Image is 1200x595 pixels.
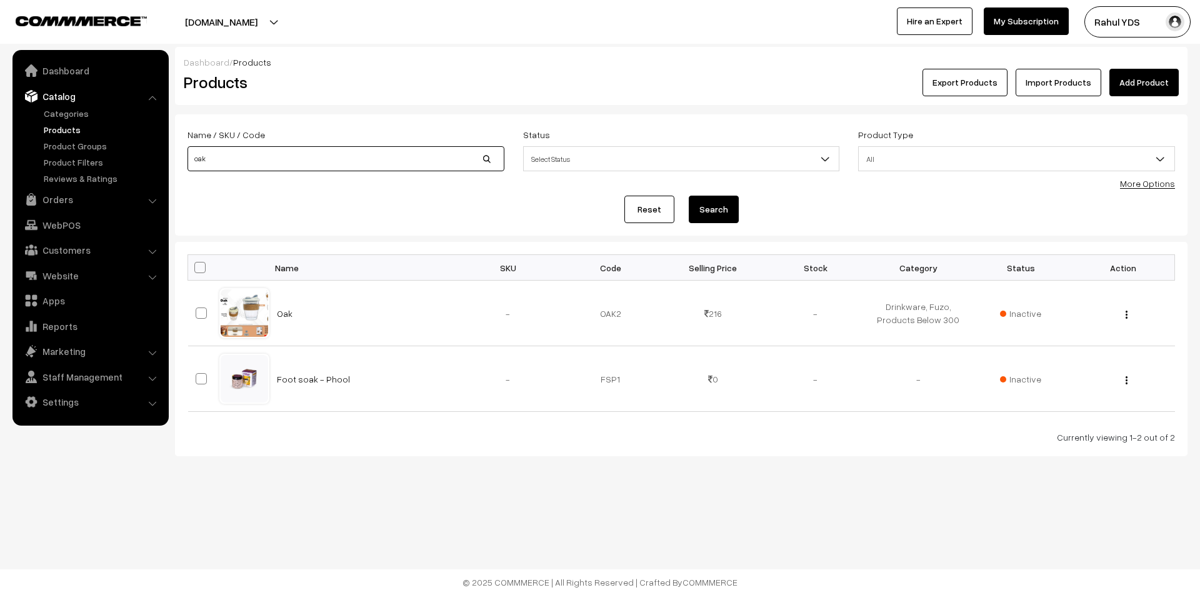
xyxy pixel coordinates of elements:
button: Search [689,196,739,223]
a: COMMMERCE [16,12,125,27]
a: My Subscription [984,7,1069,35]
a: Reviews & Ratings [41,172,164,185]
label: Product Type [858,128,913,141]
span: All [859,148,1174,170]
th: Category [867,255,969,281]
a: Settings [16,391,164,413]
td: - [867,346,969,412]
img: COMMMERCE [16,16,147,26]
td: - [457,346,559,412]
a: Apps [16,289,164,312]
td: 216 [662,281,764,346]
label: Name / SKU / Code [187,128,265,141]
button: Export Products [922,69,1007,96]
a: Reports [16,315,164,337]
td: OAK2 [559,281,662,346]
a: Customers [16,239,164,261]
span: Products [233,57,271,67]
img: Menu [1126,376,1127,384]
th: Name [269,255,457,281]
a: Oak [277,308,292,319]
span: Select Status [524,148,839,170]
a: Categories [41,107,164,120]
th: Action [1072,255,1174,281]
input: Name / SKU / Code [187,146,504,171]
button: [DOMAIN_NAME] [141,6,301,37]
td: - [457,281,559,346]
a: Website [16,264,164,287]
a: More Options [1120,178,1175,189]
th: Selling Price [662,255,764,281]
a: Foot soak - Phool [277,374,350,384]
a: Product Filters [41,156,164,169]
a: Products [41,123,164,136]
td: - [764,346,867,412]
td: Drinkware, Fuzo, Products Below 300 [867,281,969,346]
span: Inactive [1000,372,1041,386]
a: Add Product [1109,69,1179,96]
a: Orders [16,188,164,211]
span: Select Status [523,146,840,171]
h2: Products [184,72,503,92]
a: Dashboard [184,57,229,67]
span: Inactive [1000,307,1041,320]
a: Hire an Expert [897,7,972,35]
a: Import Products [1016,69,1101,96]
a: COMMMERCE [682,577,737,587]
td: FSP1 [559,346,662,412]
th: Code [559,255,662,281]
a: WebPOS [16,214,164,236]
div: / [184,56,1179,69]
a: Staff Management [16,366,164,388]
a: Marketing [16,340,164,362]
th: SKU [457,255,559,281]
a: Product Groups [41,139,164,152]
th: Status [969,255,1072,281]
a: Dashboard [16,59,164,82]
th: Stock [764,255,867,281]
img: Menu [1126,311,1127,319]
a: Catalog [16,85,164,107]
td: 0 [662,346,764,412]
button: Rahul YDS [1084,6,1191,37]
label: Status [523,128,550,141]
td: - [764,281,867,346]
img: user [1166,12,1184,31]
span: All [858,146,1175,171]
a: Reset [624,196,674,223]
div: Currently viewing 1-2 out of 2 [187,431,1175,444]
